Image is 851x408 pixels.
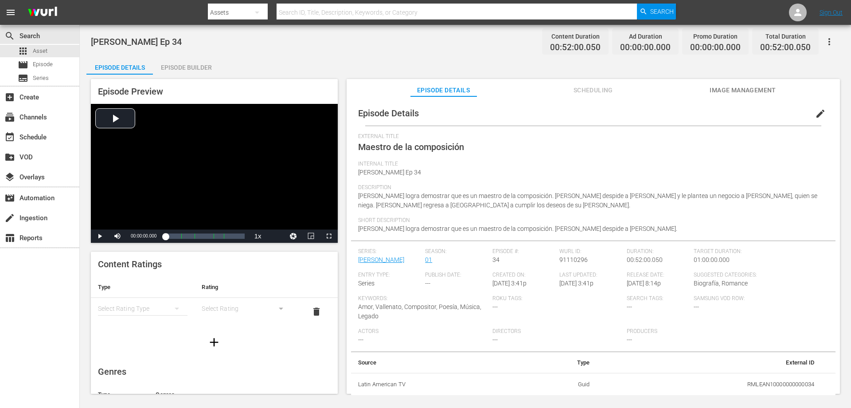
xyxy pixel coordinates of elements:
span: 00:00:00.000 [690,43,741,53]
span: Last Updated: [559,272,622,279]
div: Ad Duration [620,30,671,43]
button: Picture-in-Picture [302,230,320,243]
span: Short Description [358,217,824,224]
span: --- [627,303,632,310]
span: --- [492,303,498,310]
span: Biografía, Romance [694,280,748,287]
span: Search [4,31,15,41]
button: Playback Rate [249,230,267,243]
button: delete [306,301,327,322]
span: Maestro de la composición [358,142,464,152]
span: Roku Tags: [492,295,622,302]
span: Wurl ID: [559,248,622,255]
button: edit [810,103,831,124]
span: [DATE] 8:14p [627,280,661,287]
th: Latin American TV [351,373,522,396]
span: menu [5,7,16,18]
span: Created On: [492,272,555,279]
span: VOD [4,152,15,162]
span: --- [492,336,498,343]
span: Episode Preview [98,86,163,97]
button: Mute [109,230,126,243]
span: Series: [358,248,421,255]
th: Genres [148,384,310,405]
span: Amor, Vallenato, Compositor, Poesía, Música, Legado [358,303,481,320]
span: Duration: [627,248,690,255]
span: 01:00:00.000 [694,256,730,263]
span: Actors [358,328,488,335]
span: Schedule [4,132,15,143]
div: Total Duration [760,30,811,43]
span: Release Date: [627,272,690,279]
span: Target Duration: [694,248,824,255]
span: Content Ratings [98,259,162,269]
span: [PERSON_NAME] Ep 34 [91,36,182,47]
span: Image Management [710,85,776,96]
span: Scheduling [560,85,626,96]
span: Episode #: [492,248,555,255]
span: --- [358,336,363,343]
span: Keywords: [358,295,488,302]
span: movie [18,59,28,70]
span: Create [4,92,15,103]
div: Episode Details [86,57,153,78]
a: Sign Out [820,9,843,16]
span: 34 [492,256,500,263]
table: simple table [351,352,835,396]
span: Series [18,73,28,83]
span: 00:52:00.050 [627,256,663,263]
button: Search [637,4,676,20]
span: --- [694,303,699,310]
span: Episode Details [358,108,419,119]
span: Search [650,4,674,20]
span: apps [18,46,28,56]
span: Ingestion [4,213,15,223]
td: RMLEAN10000000000034 [597,373,821,396]
span: 00:00:00.000 [620,43,671,53]
span: Directors [492,328,622,335]
th: Type [91,384,148,405]
button: Episode Builder [153,57,219,75]
span: [PERSON_NAME] logra demostrar que es un maestro de la composición. [PERSON_NAME] despide a [PERSO... [358,225,677,232]
span: Genres [98,366,126,377]
button: Fullscreen [320,230,338,243]
th: Source [351,352,522,373]
button: Jump To Time [285,230,302,243]
td: Guid [522,373,597,396]
span: Episode [33,60,53,69]
span: [PERSON_NAME] Ep 34 [358,169,421,176]
span: delete [311,306,322,317]
span: External Title [358,133,824,140]
span: Episode Details [410,85,477,96]
span: Description [358,184,824,191]
span: Series [33,74,49,83]
span: Search Tags: [627,295,690,302]
div: Promo Duration [690,30,741,43]
span: edit [815,108,826,119]
span: Entry Type: [358,272,421,279]
div: Video Player [91,104,338,243]
span: 00:52:00.050 [550,43,601,53]
span: Series [358,280,375,287]
th: Type [522,352,597,373]
div: Progress Bar [165,234,244,239]
div: Content Duration [550,30,601,43]
a: 01 [425,256,432,263]
span: 91110296 [559,256,588,263]
span: Channels [4,112,15,123]
span: Season: [425,248,488,255]
span: Automation [4,193,15,203]
span: Internal Title [358,161,824,168]
span: --- [425,280,430,287]
span: 00:00:00.000 [131,234,156,238]
span: [PERSON_NAME] logra demostrar que es un maestro de la composición. [PERSON_NAME] despide a [PERSO... [358,192,817,209]
span: Overlays [4,172,15,182]
button: Play [91,230,109,243]
div: Episode Builder [153,57,219,78]
span: Producers [627,328,757,335]
span: Reports [4,233,15,243]
th: Rating [195,277,298,298]
span: Samsung VOD Row: [694,295,757,302]
table: simple table [91,277,338,325]
span: 00:52:00.050 [760,43,811,53]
